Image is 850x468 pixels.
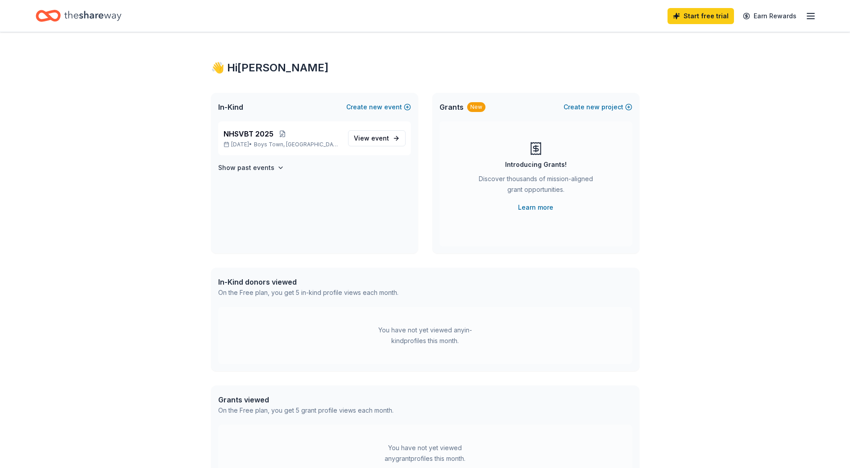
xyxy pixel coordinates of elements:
[224,141,341,148] p: [DATE] •
[518,202,553,213] a: Learn more
[218,405,394,416] div: On the Free plan, you get 5 grant profile views each month.
[440,102,464,112] span: Grants
[218,162,274,173] h4: Show past events
[369,102,382,112] span: new
[218,162,284,173] button: Show past events
[369,325,481,346] div: You have not yet viewed any in-kind profiles this month.
[738,8,802,24] a: Earn Rewards
[218,102,243,112] span: In-Kind
[36,5,121,26] a: Home
[218,287,398,298] div: On the Free plan, you get 5 in-kind profile views each month.
[224,128,274,139] span: NHSVBT 2025
[371,134,389,142] span: event
[218,394,394,405] div: Grants viewed
[369,443,481,464] div: You have not yet viewed any grant profiles this month.
[218,277,398,287] div: In-Kind donors viewed
[348,130,406,146] a: View event
[505,159,567,170] div: Introducing Grants!
[586,102,600,112] span: new
[354,133,389,144] span: View
[254,141,340,148] span: Boys Town, [GEOGRAPHIC_DATA]
[564,102,632,112] button: Createnewproject
[467,102,485,112] div: New
[211,61,639,75] div: 👋 Hi [PERSON_NAME]
[668,8,734,24] a: Start free trial
[346,102,411,112] button: Createnewevent
[475,174,597,199] div: Discover thousands of mission-aligned grant opportunities.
